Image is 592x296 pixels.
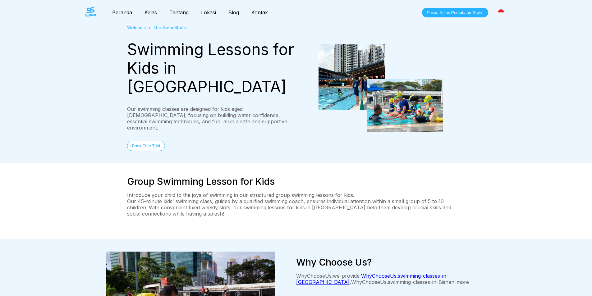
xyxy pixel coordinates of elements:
[222,9,245,16] a: Blog
[296,273,507,285] p: WhyChooseUs.we-provide , WhyChooseUs.swimming-classes-in-Bishan-more
[127,198,465,217] p: Our 45-minute kids' swimming class, guided by a qualified swimming coach, ensures individual atte...
[422,8,488,17] button: Pesan Kelas Percobaan Gratis
[127,25,296,30] div: Welcome to The Swim Starter
[296,273,448,285] a: WhyChooseUs.swimming-classes-in-[GEOGRAPHIC_DATA]
[195,9,222,16] a: Lokasi
[319,44,443,132] img: students attending a group swimming lesson for kids
[498,9,504,16] img: Indonesia
[245,9,274,16] a: Kontak
[296,257,507,268] h2: Why Choose Us?
[127,40,296,96] div: Swimming Lessons for Kids in [GEOGRAPHIC_DATA]
[163,9,195,16] a: Tentang
[85,7,96,16] img: The Swim Starter Logo
[138,9,163,16] a: Kelas
[127,141,165,151] button: Book Free Trial
[127,192,465,198] p: Introduce your child to the joys of swimming in our structured group swimming lessons for kids.
[127,176,465,187] h2: Group Swimming Lesson for Kids
[106,9,138,16] a: Beranda
[494,6,507,19] div: [GEOGRAPHIC_DATA]
[127,106,296,131] div: Our swimming classes are designed for kids aged [DEMOGRAPHIC_DATA], focusing on building water co...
